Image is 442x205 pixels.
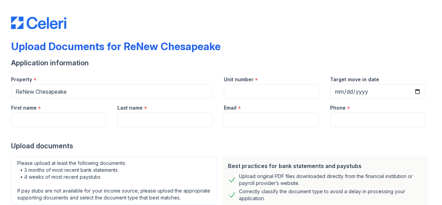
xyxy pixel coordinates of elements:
[224,104,237,111] label: Email
[330,104,346,111] label: Phone
[11,76,32,83] label: Property
[330,76,379,83] label: Target move in date
[11,156,217,205] div: Please upload at least the following documents: • 3 months of most recent bank statements • 4 wee...
[117,104,143,111] label: Last name
[224,76,253,83] label: Unit number
[11,40,221,53] div: Upload Documents for ReNew Chesapeake
[11,141,431,151] div: Upload documents
[11,17,66,29] img: CE_Logo_Blue-a8612792a0a2168367f1c8372b55b34899dd931a85d93a1a3d3e32e68fde9ad4.png
[239,173,423,187] div: Upload original PDF files downloaded directly from the financial institution or payroll provider’...
[228,162,423,170] div: Best practices for bank statements and paystubs
[11,58,431,68] div: Application information
[239,188,423,202] div: Correctly classify the document type to avoid a delay in processing your application.
[11,104,37,111] label: First name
